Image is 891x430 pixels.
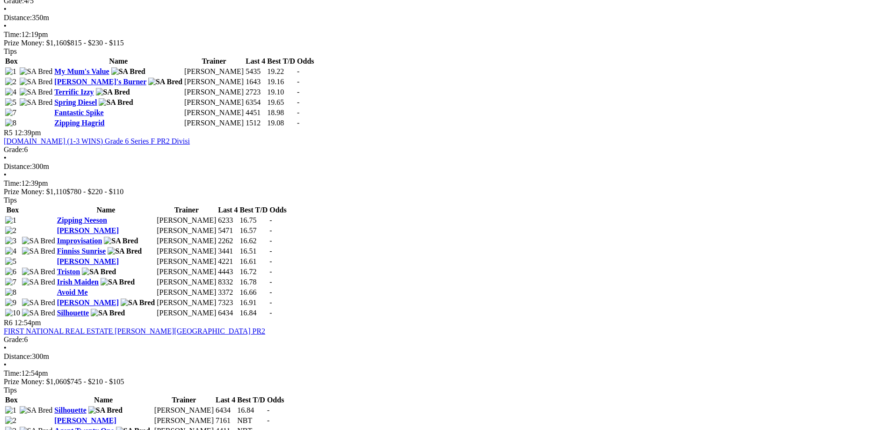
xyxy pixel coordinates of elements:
[237,416,266,425] td: NBT
[82,268,116,276] img: SA Bred
[54,98,97,106] a: Spring Diesel
[104,237,138,245] img: SA Bred
[4,335,887,344] div: 6
[156,308,217,318] td: [PERSON_NAME]
[267,77,296,87] td: 19.16
[239,216,268,225] td: 16.75
[269,309,272,317] span: -
[57,237,102,245] a: Improvisation
[184,87,244,97] td: [PERSON_NAME]
[5,98,16,107] img: 5
[215,416,236,425] td: 7161
[4,378,887,386] div: Prize Money: $1,060
[4,154,7,162] span: •
[4,319,13,327] span: R6
[217,308,238,318] td: 6434
[57,216,107,224] a: Zipping Neeson
[4,14,32,22] span: Distance:
[4,179,22,187] span: Time:
[5,309,20,317] img: 10
[14,319,41,327] span: 12:54pm
[267,416,269,424] span: -
[5,247,16,255] img: 4
[269,299,272,306] span: -
[217,267,238,277] td: 4443
[20,67,53,76] img: SA Bred
[269,257,272,265] span: -
[4,14,887,22] div: 350m
[239,257,268,266] td: 16.61
[4,129,13,137] span: R5
[5,109,16,117] img: 7
[269,216,272,224] span: -
[66,188,123,196] span: $780 - $220 - $110
[267,98,296,107] td: 19.65
[5,119,16,127] img: 8
[57,309,89,317] a: Silhouette
[217,247,238,256] td: 3441
[217,205,238,215] th: Last 4
[269,247,272,255] span: -
[57,278,99,286] a: Irish Maiden
[54,395,153,405] th: Name
[111,67,145,76] img: SA Bred
[4,386,17,394] span: Tips
[156,236,217,246] td: [PERSON_NAME]
[54,416,116,424] a: [PERSON_NAME]
[156,247,217,256] td: [PERSON_NAME]
[217,298,238,307] td: 7323
[4,137,190,145] a: [DOMAIN_NAME] (1-3 WINS) Grade 6 Series F PR2 Divisi
[5,226,16,235] img: 2
[297,109,299,117] span: -
[239,205,268,215] th: Best T/D
[5,78,16,86] img: 2
[156,288,217,297] td: [PERSON_NAME]
[14,129,41,137] span: 12:39pm
[4,369,887,378] div: 12:54pm
[5,278,16,286] img: 7
[156,257,217,266] td: [PERSON_NAME]
[54,67,109,75] a: My Mum's Value
[156,216,217,225] td: [PERSON_NAME]
[184,98,244,107] td: [PERSON_NAME]
[57,299,119,306] a: [PERSON_NAME]
[54,109,103,117] a: Fantastic Spike
[101,278,135,286] img: SA Bred
[4,344,7,352] span: •
[4,188,887,196] div: Prize Money: $1,110
[148,78,182,86] img: SA Bred
[5,396,18,404] span: Box
[245,67,266,76] td: 5435
[54,57,183,66] th: Name
[4,146,24,153] span: Grade:
[4,179,887,188] div: 12:39pm
[297,98,299,106] span: -
[4,327,265,335] a: FIRST NATIONAL REAL ESTATE [PERSON_NAME][GEOGRAPHIC_DATA] PR2
[297,119,299,127] span: -
[267,406,269,414] span: -
[245,57,266,66] th: Last 4
[239,247,268,256] td: 16.51
[22,309,55,317] img: SA Bred
[154,395,214,405] th: Trainer
[57,257,119,265] a: [PERSON_NAME]
[245,77,266,87] td: 1643
[269,237,272,245] span: -
[20,406,53,415] img: SA Bred
[184,118,244,128] td: [PERSON_NAME]
[239,277,268,287] td: 16.78
[4,352,32,360] span: Distance:
[245,118,266,128] td: 1512
[4,146,887,154] div: 6
[156,205,217,215] th: Trainer
[215,395,236,405] th: Last 4
[7,206,19,214] span: Box
[239,308,268,318] td: 16.84
[4,39,887,47] div: Prize Money: $1,160
[245,98,266,107] td: 6354
[156,277,217,287] td: [PERSON_NAME]
[5,67,16,76] img: 1
[121,299,155,307] img: SA Bred
[54,88,94,96] a: Terrific Izzy
[156,267,217,277] td: [PERSON_NAME]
